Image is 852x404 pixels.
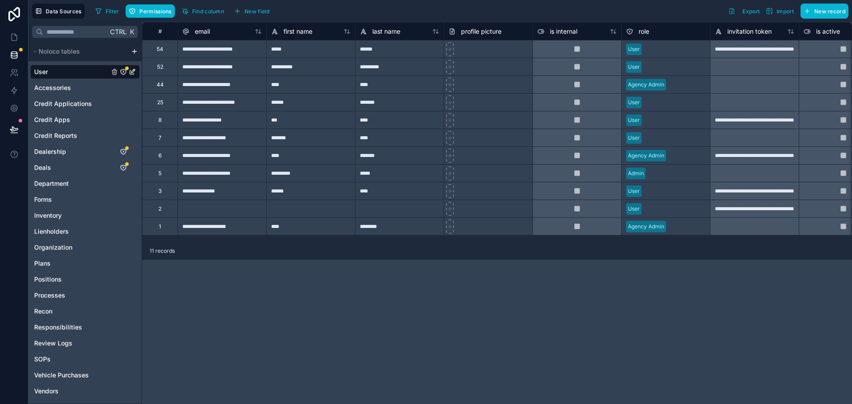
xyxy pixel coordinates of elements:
[639,27,649,36] span: role
[628,134,640,142] div: User
[32,4,85,19] button: Data Sources
[628,205,640,213] div: User
[149,28,171,35] div: #
[159,223,161,230] div: 1
[550,27,577,36] span: is internal
[245,8,270,15] span: New field
[816,27,840,36] span: is active
[628,98,640,106] div: User
[157,81,164,88] div: 44
[628,223,664,231] div: Agency Admin
[814,8,845,15] span: New record
[158,117,162,124] div: 8
[157,99,163,106] div: 25
[628,152,664,160] div: Agency Admin
[628,81,664,89] div: Agency Admin
[372,27,400,36] span: last name
[628,116,640,124] div: User
[158,205,162,212] div: 2
[178,4,227,18] button: Find column
[158,188,162,195] div: 3
[46,8,82,15] span: Data Sources
[231,4,273,18] button: New field
[763,4,797,19] button: Import
[461,27,501,36] span: profile picture
[195,27,210,36] span: email
[92,4,122,18] button: Filter
[777,8,794,15] span: Import
[742,8,760,15] span: Export
[628,45,640,53] div: User
[129,29,135,35] span: K
[628,63,640,71] div: User
[109,26,127,37] span: Ctrl
[284,27,312,36] span: first name
[628,169,644,177] div: Admin
[158,152,162,159] div: 6
[126,4,178,18] a: Permissions
[727,27,772,36] span: invitation token
[106,8,119,15] span: Filter
[725,4,763,19] button: Export
[157,46,163,53] div: 54
[628,187,640,195] div: User
[158,170,162,177] div: 5
[801,4,848,19] button: New record
[139,8,171,15] span: Permissions
[150,247,175,255] span: 11 records
[192,8,224,15] span: Find column
[126,4,174,18] button: Permissions
[158,134,162,141] div: 7
[157,63,163,71] div: 52
[797,4,848,19] a: New record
